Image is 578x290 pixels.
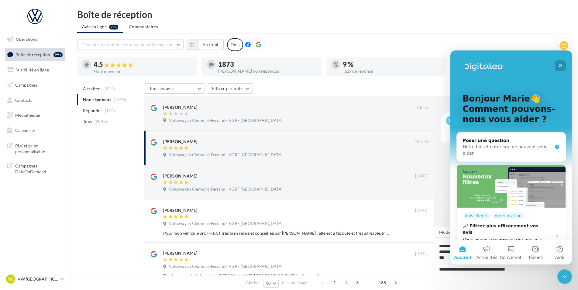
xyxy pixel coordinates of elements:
[218,61,317,68] div: 1873
[18,276,58,282] p: VW [GEOGRAPHIC_DATA]
[94,69,192,74] div: Note moyenne
[105,108,115,113] span: (174)
[449,118,453,124] span: M
[15,128,36,133] span: Calendrier
[15,162,63,175] span: Campagnes DataOnDemand
[149,86,174,91] span: Tous les avis
[144,83,205,94] button: Tous les avis
[266,281,271,286] span: 10
[4,159,66,177] a: Campagnes DataOnDemand
[163,104,197,110] div: [PERSON_NAME]
[15,142,63,155] span: PLV et print personnalisable
[415,208,428,213] span: [DATE]
[169,221,283,226] span: Volkswagen Clermont-Ferrand - VGRF [GEOGRAPHIC_DATA]
[4,64,66,76] a: Visibilité en ligne
[169,187,283,192] span: Volkswagen Clermont-Ferrand - VGRF [GEOGRAPHIC_DATA]
[417,105,428,110] span: 08:53
[163,173,197,179] div: [PERSON_NAME]
[8,276,14,282] span: VC
[434,227,487,237] button: Modèle de réponse
[163,207,197,213] div: [PERSON_NAME]
[15,112,40,118] span: Médiathèque
[169,264,283,269] span: Volkswagen Clermont-Ferrand - VGRF [GEOGRAPHIC_DATA]
[4,48,66,61] a: Boîte de réception99+
[218,69,317,73] div: [PERSON_NAME] non répondus
[4,94,66,107] a: Contacts
[15,82,37,88] span: Campagnes
[83,119,92,125] span: Tous
[343,69,441,73] div: Taux de réponse
[83,108,103,114] span: Répondus
[16,36,37,42] span: Opérations
[129,24,158,30] span: Commentaires
[169,152,283,158] span: Volkswagen Clermont-Ferrand - VGRF [GEOGRAPHIC_DATA]
[187,40,224,50] button: Au total
[15,97,32,102] span: Contacts
[376,278,389,288] span: 188
[77,10,571,19] div: Boîte de réception
[169,118,283,123] span: Volkswagen Clermont-Ferrand - VGRF [GEOGRAPHIC_DATA]
[282,280,307,286] span: résultats/page
[207,83,253,94] button: Filtrer par note
[82,42,172,47] span: Choisir un point de vente ou un code magasin
[163,273,389,279] div: Très bon accueil de la part de [PERSON_NAME]. [GEOGRAPHIC_DATA] et bienveillance.
[16,67,49,72] span: Visibilité en ligne
[197,40,224,50] button: Au total
[343,61,441,68] div: 9 %
[4,139,66,157] a: PLV et print personnalisable
[246,280,260,286] span: Afficher
[4,33,66,46] a: Opérations
[4,79,66,91] a: Campagnes
[102,86,115,91] span: (1814)
[415,251,428,257] span: [DATE]
[15,52,50,57] span: Boîte de réception
[163,250,197,256] div: [PERSON_NAME]
[364,278,374,288] span: ...
[95,119,107,124] span: (2047)
[415,174,428,179] span: [DATE]
[557,269,572,284] iframe: Intercom live chat
[94,61,192,68] div: 4.5
[450,50,572,264] iframe: Intercom live chat
[227,38,243,51] div: Tous
[330,278,339,288] span: 1
[263,279,279,288] button: 10
[414,139,428,145] span: 25 août
[53,52,63,57] div: 99+
[4,124,66,137] a: Calendrier
[163,139,197,145] div: [PERSON_NAME]
[4,109,66,122] a: Médiathèque
[5,273,65,285] a: VC VW [GEOGRAPHIC_DATA]
[353,278,362,288] span: 3
[83,86,100,92] span: A traiter
[77,40,184,50] button: Choisir un point de vente ou un code magasin
[342,278,351,288] span: 2
[163,230,389,236] div: Pour mon véhicule pro (H.P.C) Très bien reçue et conseillée par [PERSON_NAME] ; elle est a l'écou...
